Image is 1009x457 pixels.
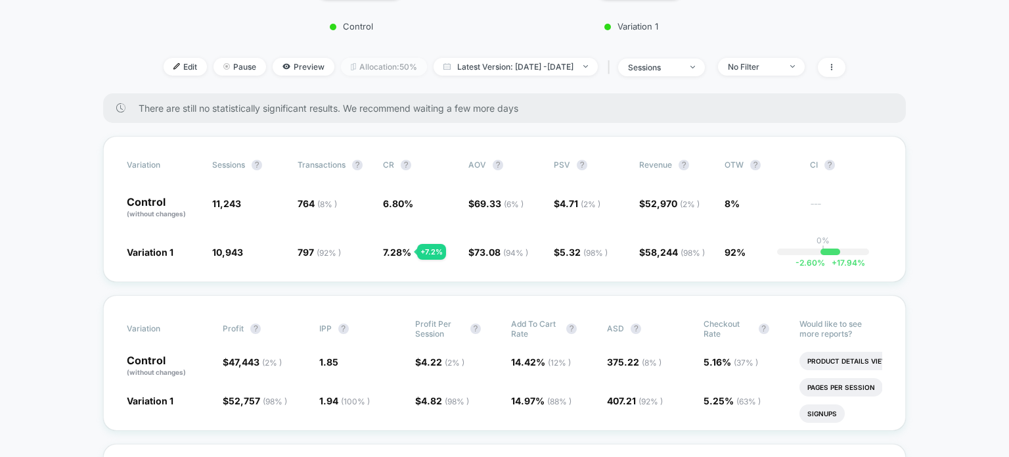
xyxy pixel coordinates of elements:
p: Control [127,355,210,377]
button: ? [566,324,577,334]
span: $ [415,395,469,406]
img: end [583,65,588,68]
li: Product Details Views Rate [799,352,920,370]
span: $ [554,198,600,209]
span: 7.28 % [383,247,411,258]
span: ( 88 % ) [547,397,572,406]
button: ? [759,324,769,334]
span: 52,970 [645,198,700,209]
span: 764 [298,198,337,209]
span: ( 2 % ) [262,358,282,368]
span: ( 98 % ) [681,248,705,258]
span: ( 98 % ) [445,397,469,406]
span: Preview [273,58,334,76]
p: Control [127,197,199,219]
button: ? [824,160,835,170]
span: Latest Version: [DATE] - [DATE] [434,58,598,76]
span: 4.22 [421,356,464,368]
span: ( 12 % ) [548,358,571,368]
span: ( 6 % ) [504,199,524,209]
span: 407.21 [607,395,663,406]
span: Revenue [639,160,672,170]
span: PSV [554,160,570,170]
div: + 7.2 % [417,244,446,260]
span: 11,243 [212,198,241,209]
span: Allocation: 50% [341,58,427,76]
span: (without changes) [127,368,186,376]
span: ( 2 % ) [581,199,600,209]
span: 4.82 [421,395,469,406]
span: OTW [725,160,797,170]
span: ( 98 % ) [583,248,608,258]
button: ? [493,160,503,170]
button: ? [401,160,411,170]
span: Profit [223,324,244,333]
span: Sessions [212,160,245,170]
span: $ [415,356,464,368]
p: Variation 1 [516,21,746,32]
button: ? [352,160,363,170]
span: $ [468,247,528,258]
span: 8% [725,198,740,209]
p: Control [236,21,466,32]
span: 17.94 % [825,258,865,268]
span: CR [383,160,394,170]
span: There are still no statistically significant results. We recommend waiting a few more days [139,103,880,114]
span: 69.33 [474,198,524,209]
span: CI [810,160,882,170]
span: Variation 1 [127,395,173,406]
p: Would like to see more reports? [799,319,882,339]
span: + [832,258,837,268]
span: 6.80 % [383,198,413,209]
span: 5.16 % [704,356,758,368]
button: ? [631,324,641,334]
span: 10,943 [212,247,243,258]
span: 797 [298,247,341,258]
span: ASD [607,324,624,333]
button: ? [338,324,349,334]
span: ( 2 % ) [445,358,464,368]
span: Transactions [298,160,346,170]
span: --- [810,200,882,219]
span: ( 92 % ) [317,248,341,258]
img: edit [173,63,180,70]
li: Signups [799,404,845,423]
span: $ [468,198,524,209]
span: Add To Cart Rate [511,319,560,339]
span: $ [223,356,282,368]
span: AOV [468,160,486,170]
span: ( 98 % ) [263,397,287,406]
span: Profit Per Session [415,319,464,339]
span: 58,244 [645,247,705,258]
span: 1.94 [319,395,370,406]
span: $ [223,395,287,406]
img: end [790,65,795,68]
p: | [822,245,824,255]
span: 92% [725,247,746,258]
span: ( 8 % ) [642,358,661,368]
span: 14.42 % [511,356,571,368]
span: ( 94 % ) [503,248,528,258]
span: $ [639,247,705,258]
span: 52,757 [229,395,287,406]
span: Edit [164,58,207,76]
span: ( 2 % ) [680,199,700,209]
span: 73.08 [474,247,528,258]
span: 1.85 [319,356,338,368]
span: Variation [127,319,199,339]
button: ? [750,160,761,170]
span: Variation 1 [127,247,173,258]
span: -2.60 % [796,258,825,268]
span: $ [639,198,700,209]
span: 4.71 [560,198,600,209]
span: Variation [127,160,199,170]
div: sessions [628,62,681,72]
button: ? [250,324,261,334]
span: 47,443 [229,356,282,368]
span: ( 8 % ) [317,199,337,209]
span: 375.22 [607,356,661,368]
span: IPP [319,324,332,333]
span: ( 92 % ) [639,397,663,406]
span: ( 63 % ) [736,397,761,406]
p: 0% [817,235,830,245]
